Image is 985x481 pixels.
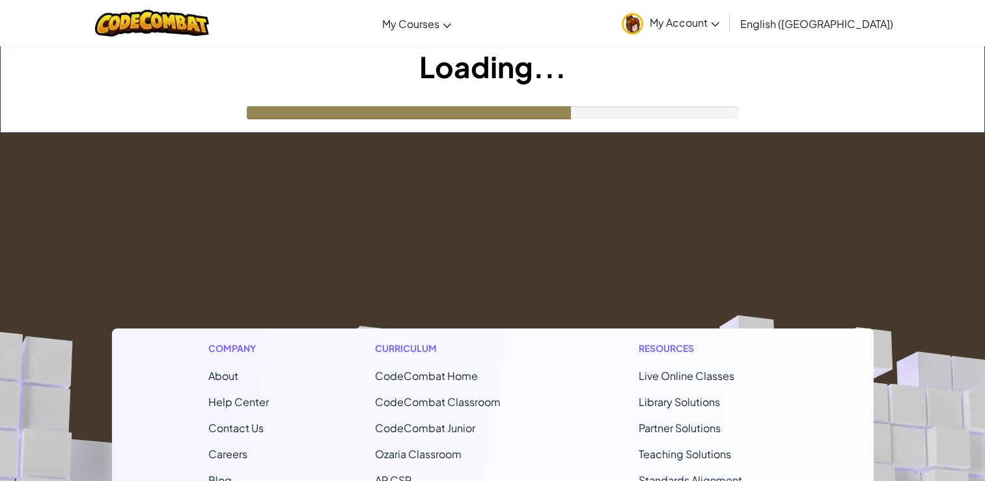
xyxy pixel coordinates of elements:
[208,369,238,383] a: About
[740,17,893,31] span: English ([GEOGRAPHIC_DATA])
[382,17,439,31] span: My Courses
[376,6,458,41] a: My Courses
[639,369,734,383] a: Live Online Classes
[639,421,721,435] a: Partner Solutions
[208,342,269,355] h1: Company
[622,13,643,35] img: avatar
[375,395,501,409] a: CodeCombat Classroom
[639,395,720,409] a: Library Solutions
[208,395,269,409] a: Help Center
[1,46,984,87] h1: Loading...
[375,421,475,435] a: CodeCombat Junior
[615,3,726,44] a: My Account
[639,447,731,461] a: Teaching Solutions
[208,447,247,461] a: Careers
[650,16,719,29] span: My Account
[734,6,900,41] a: English ([GEOGRAPHIC_DATA])
[375,369,478,383] span: CodeCombat Home
[375,342,533,355] h1: Curriculum
[375,447,462,461] a: Ozaria Classroom
[639,342,777,355] h1: Resources
[208,421,264,435] span: Contact Us
[95,10,209,36] img: CodeCombat logo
